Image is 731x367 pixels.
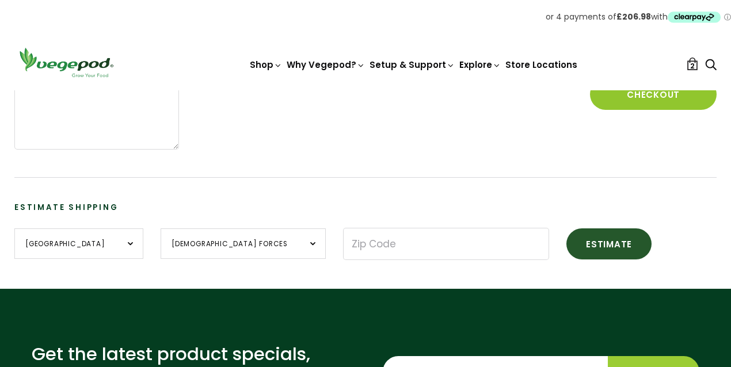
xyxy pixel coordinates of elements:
[287,59,365,71] a: Why Vegepod?
[566,228,652,259] button: Estimate
[505,59,577,71] a: Store Locations
[14,46,118,79] img: Vegepod
[14,228,143,259] select: Country
[14,202,717,213] h3: Estimate Shipping
[343,228,549,260] input: Zip Code
[459,59,501,71] a: Explore
[690,60,695,71] span: 2
[370,59,455,71] a: Setup & Support
[686,58,699,70] a: 2
[590,79,717,110] button: Checkout
[705,59,717,71] a: Search
[250,59,282,71] a: Shop
[161,228,326,259] select: Province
